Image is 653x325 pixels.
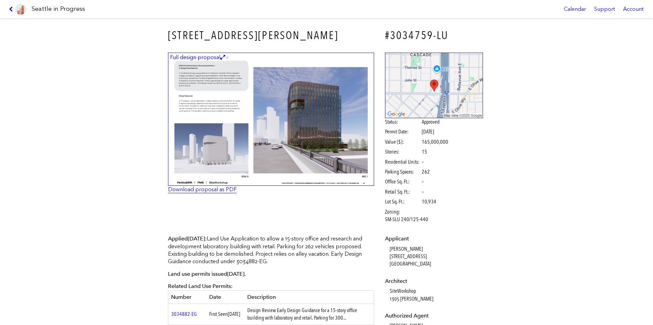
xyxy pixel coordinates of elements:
span: Lot Sq. Ft.: [385,198,421,205]
img: 69.jpg [168,53,374,186]
dd: [PERSON_NAME] [STREET_ADDRESS] [GEOGRAPHIC_DATA] [390,245,483,268]
span: Zoning: [385,208,421,216]
th: Number [168,290,206,304]
a: 3034882-EG [171,311,197,317]
dt: Architect [385,277,483,285]
span: 262 [422,168,430,176]
dd: SiteWorkshop 1305 [PERSON_NAME] [390,287,483,303]
span: – [422,158,424,166]
dt: Authorized Agent [385,312,483,320]
p: Land Use Application to allow a 15-story office and research and development laboratory building ... [168,235,374,266]
span: [DATE] [188,235,205,242]
span: [DATE] [227,271,245,277]
p: Land use permits issued . [168,270,374,278]
figcaption: Full design proposal [169,54,226,61]
span: Applied : [168,235,207,242]
span: Office Sq. Ft.: [385,178,421,185]
h1: Seattle in Progress [32,5,85,13]
span: Value ($): [385,138,421,146]
span: Permit Date: [385,128,421,136]
span: 15 [422,148,427,156]
span: [DATE] [422,128,434,135]
span: SM-SLU 240/125-440 [385,216,428,223]
span: Related Land Use Permits: [168,283,233,289]
span: Approved [422,118,439,126]
dt: Applicant [385,235,483,242]
th: Date [206,290,245,304]
th: Description [245,290,374,304]
h4: #3034759-LU [385,28,483,43]
span: [DATE] [228,311,240,317]
span: Residential Units: [385,158,421,166]
span: 10,934 [422,198,436,205]
span: Status: [385,118,421,126]
span: – [422,178,424,185]
span: 165,000,000 [422,138,448,146]
img: favicon-96x96.png [15,4,26,15]
span: Stories: [385,148,421,156]
img: staticmap [385,53,483,118]
a: Download proposal as PDF [168,186,237,193]
span: Parking Spaces: [385,168,421,176]
span: Retail Sq. Ft.: [385,188,421,196]
h3: [STREET_ADDRESS][PERSON_NAME] [168,28,374,43]
td: Design Review Early Design Guidance for a 15-story office building with laboratory and retail. Pa... [245,304,374,325]
td: First Seen [206,304,245,325]
span: – [422,188,424,196]
a: Full design proposal [168,53,374,186]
